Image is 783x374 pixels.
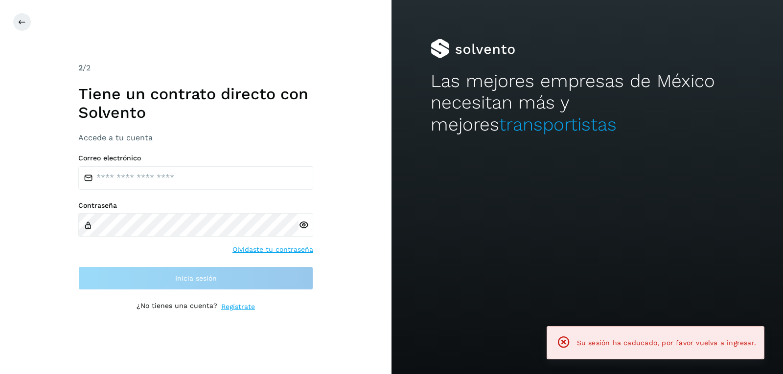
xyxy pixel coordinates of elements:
span: transportistas [499,114,617,135]
div: /2 [78,62,313,74]
p: ¿No tienes una cuenta? [137,302,217,312]
span: Su sesión ha caducado, por favor vuelva a ingresar. [577,339,756,347]
h2: Las mejores empresas de México necesitan más y mejores [431,70,744,135]
span: Inicia sesión [175,275,217,282]
a: Regístrate [221,302,255,312]
label: Correo electrónico [78,154,313,162]
h3: Accede a tu cuenta [78,133,313,142]
label: Contraseña [78,201,313,210]
span: 2 [78,63,83,72]
button: Inicia sesión [78,266,313,290]
a: Olvidaste tu contraseña [232,244,313,255]
h1: Tiene un contrato directo con Solvento [78,85,313,122]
